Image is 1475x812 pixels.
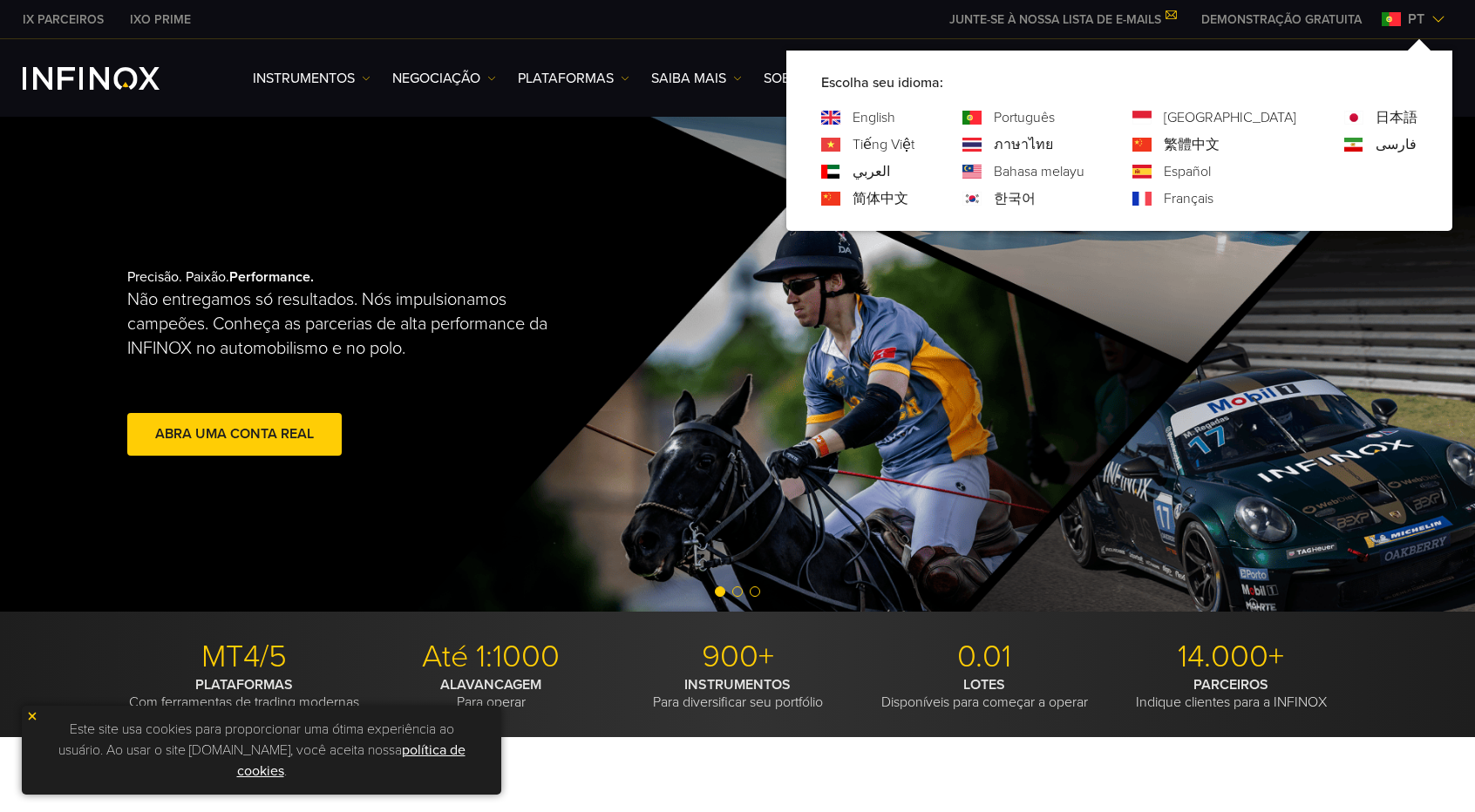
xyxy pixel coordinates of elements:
[963,676,1005,694] strong: LOTES
[853,134,914,155] a: Language
[1164,134,1220,155] a: Language
[1164,107,1296,128] a: Language
[1376,107,1417,128] a: Language
[936,12,1188,27] a: JUNTE-SE À NOSSA LISTA DE E-MAILS
[867,676,1101,711] p: Disponíveis para começar a operar
[1114,638,1348,676] p: 14.000+
[374,676,608,711] p: Para operar
[853,161,890,182] a: Language
[1164,188,1213,209] a: Language
[651,68,742,89] a: Saiba mais
[117,10,204,29] a: INFINOX
[621,676,854,711] p: Para diversificar seu portfólio
[715,586,725,597] span: Go to slide 1
[23,67,201,90] a: INFINOX Logo
[127,638,361,676] p: MT4/5
[994,134,1053,155] a: Language
[1114,676,1348,711] p: Indique clientes para a INFINOX
[127,676,361,711] p: Com ferramentas de trading modernas
[1401,9,1431,30] span: pt
[127,413,342,456] a: abra uma conta real
[10,10,117,29] a: INFINOX
[994,161,1084,182] a: Language
[1188,10,1375,29] a: INFINOX MENU
[440,676,541,694] strong: ALAVANCAGEM
[764,68,823,89] a: SOBRE
[684,676,791,694] strong: INSTRUMENTOS
[195,676,293,694] strong: PLATAFORMAS
[229,268,314,286] strong: Performance.
[127,288,567,361] p: Não entregamos só resultados. Nós impulsionamos campeões. Conheça as parcerias de alta performanc...
[621,638,854,676] p: 900+
[821,72,1417,93] p: Escolha seu idioma:
[732,586,743,597] span: Go to slide 2
[867,638,1101,676] p: 0.01
[1164,161,1211,182] a: Language
[994,107,1055,128] a: Language
[1193,676,1268,694] strong: PARCEIROS
[26,710,38,722] img: yellow close icon
[31,714,493,786] p: Este site usa cookies para proporcionar uma ótima experiência ao usuário. Ao usar o site [DOMAIN_...
[750,586,760,597] span: Go to slide 3
[853,188,908,209] a: Language
[994,188,1036,209] a: Language
[374,638,608,676] p: Até 1:1000
[392,68,496,89] a: NEGOCIAÇÃO
[1376,134,1417,155] a: Language
[853,107,895,128] a: Language
[518,68,629,89] a: PLATAFORMAS
[253,68,370,89] a: Instrumentos
[127,240,676,488] div: Precisão. Paixão.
